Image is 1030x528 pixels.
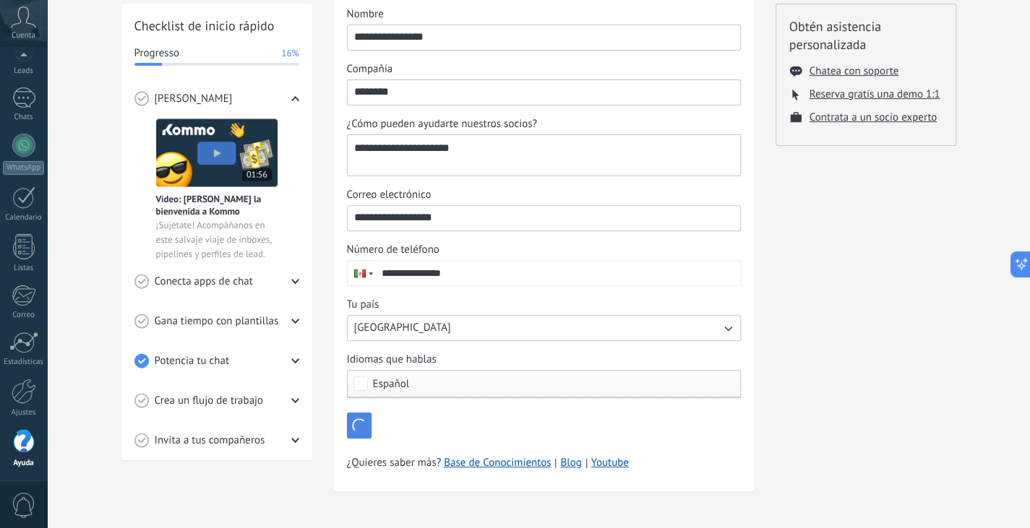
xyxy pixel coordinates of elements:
[3,66,45,76] div: Leads
[810,111,937,124] button: Contrata a un socio experto
[155,92,233,106] span: [PERSON_NAME]
[155,314,279,329] span: Gana tiempo con plantillas
[347,352,437,367] span: Idiomas que hablas
[3,113,45,122] div: Chats
[3,264,45,273] div: Listas
[134,46,179,61] span: Progresso
[354,321,451,335] span: [GEOGRAPHIC_DATA]
[560,456,581,470] a: Blog
[3,311,45,320] div: Correo
[155,354,230,368] span: Potencia tu chat
[348,135,737,176] textarea: ¿Cómo pueden ayudarte nuestros socios?
[156,118,278,187] img: Meet video
[444,456,551,470] a: Base de Conocimientos
[3,358,45,367] div: Estadísticas
[348,80,740,103] input: Compañía
[347,456,629,470] span: ¿Quieres saber más?
[789,17,943,53] h2: Obtén asistencia personalizada
[3,213,45,222] div: Calendario
[155,274,253,289] span: Conecta apps de chat
[134,17,299,35] h2: Checklist de inicio rápido
[156,193,278,217] span: Vídeo: [PERSON_NAME] la bienvenida a Kommo
[347,243,439,257] span: Número de teléfono
[347,117,538,131] span: ¿Cómo pueden ayudarte nuestros socios?
[347,188,432,202] span: Correo electrónico
[3,408,45,417] div: Ajustes
[347,315,741,341] button: Tu país
[373,378,410,389] span: Español
[3,459,45,468] div: Ayuda
[155,433,265,448] span: Invita a tus compañeros
[3,161,44,175] div: WhatsApp
[156,218,278,261] span: ¡Sujétate! Acompáñanos en este salvaje viaje de inboxes, pipelines y perfiles de lead.
[375,261,740,285] input: Número de teléfono
[155,394,264,408] span: Crea un flujo de trabajo
[810,64,898,78] button: Chatea con soporte
[347,298,379,312] span: Tu país
[348,25,740,48] input: Nombre
[591,456,629,469] a: Youtube
[348,261,375,285] div: Mexico: + 52
[348,206,740,229] input: Correo electrónico
[810,87,940,101] button: Reserva gratis una demo 1:1
[12,31,35,40] span: Cuenta
[281,46,299,61] span: 16%
[347,62,392,77] span: Compañía
[347,7,384,22] span: Nombre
